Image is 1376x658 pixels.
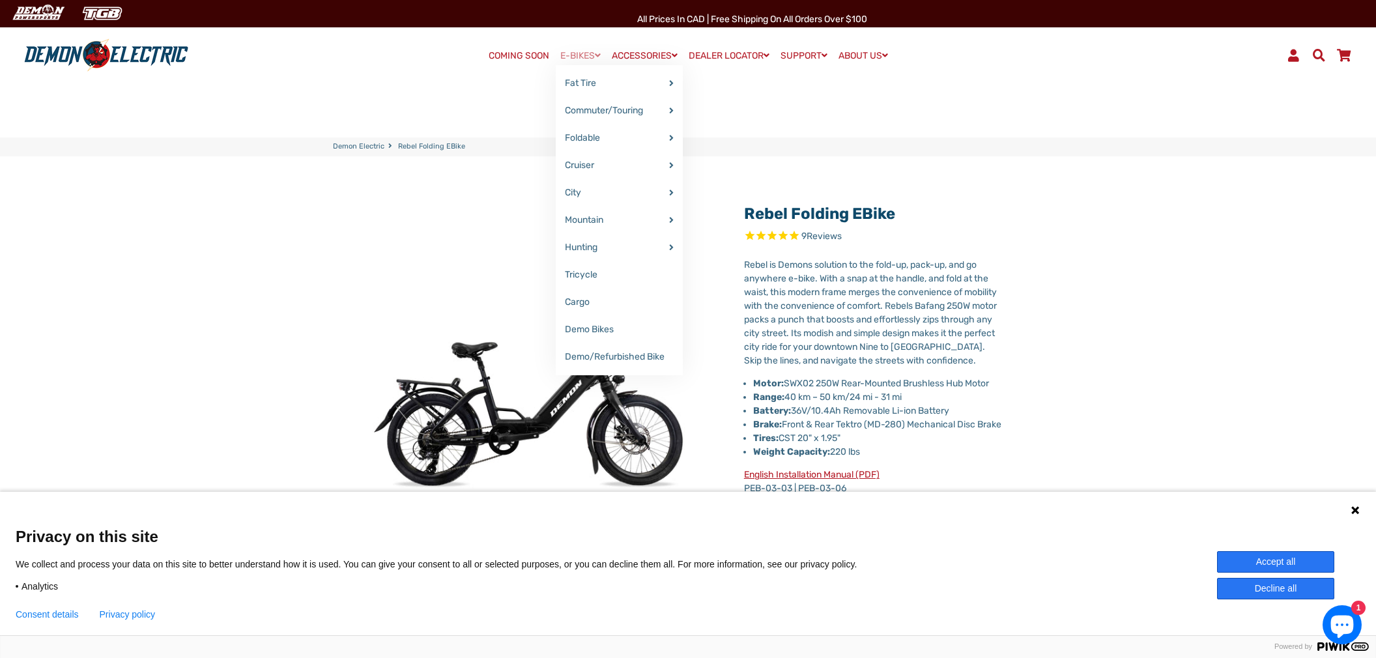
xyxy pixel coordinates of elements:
[753,377,1004,390] li: SWX02 250W Rear-Mounted Brushless Hub Motor
[684,46,774,65] a: DEALER LOCATOR
[16,527,1360,546] span: Privacy on this site
[801,231,842,242] span: 9 reviews
[753,390,1004,404] li: 40 km – 50 km/24 mi - 31 mi
[744,468,1004,495] p: PEB-03-03 | PEB-03-06
[16,558,876,570] p: We collect and process your data on this site to better understand how it is used. You can give y...
[556,70,683,97] a: Fat Tire
[776,46,832,65] a: SUPPORT
[753,392,784,403] strong: Range:
[753,405,791,416] strong: Battery:
[398,141,465,152] span: Rebel Folding eBike
[556,207,683,234] a: Mountain
[753,419,782,430] strong: Brake:
[744,205,895,223] a: Rebel Folding eBike
[21,580,58,592] span: Analytics
[1319,605,1366,648] inbox-online-store-chat: Shopify online store chat
[556,261,683,289] a: Tricycle
[556,179,683,207] a: City
[333,141,384,152] a: Demon Electric
[744,229,1004,244] span: Rated 5.0 out of 5 stars 9 reviews
[556,289,683,316] a: Cargo
[1217,551,1334,573] button: Accept all
[1269,642,1317,651] span: Powered by
[556,152,683,179] a: Cruiser
[753,378,784,389] strong: Motor:
[556,97,683,124] a: Commuter/Touring
[607,46,682,65] a: ACCESSORIES
[76,3,129,24] img: TGB Canada
[753,404,1004,418] li: 36V/10.4Ah Removable Li-ion Battery
[100,609,156,620] a: Privacy policy
[556,234,683,261] a: Hunting
[807,231,842,242] span: Reviews
[753,445,1004,459] li: 220 lbs
[556,124,683,152] a: Foldable
[20,38,193,72] img: Demon Electric logo
[7,3,69,24] img: Demon Electric
[637,14,867,25] span: All Prices in CAD | Free shipping on all orders over $100
[1217,578,1334,599] button: Decline all
[16,609,79,620] button: Consent details
[744,259,997,366] span: Rebel is Demons solution to the fold-up, pack-up, and go anywhere e-bike. With a snap at the hand...
[556,343,683,371] a: Demo/Refurbished Bike
[556,316,683,343] a: Demo Bikes
[753,431,1004,445] li: CST 20" x 1.95"
[753,418,1004,431] li: Front & Rear Tektro (MD-280) Mechanical Disc Brake
[556,46,605,65] a: E-BIKES
[744,469,880,480] a: English Installation Manual (PDF)
[753,433,779,444] strong: Tires:
[484,47,554,65] a: COMING SOON
[753,446,830,457] strong: Weight Capacity:
[834,46,893,65] a: ABOUT US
